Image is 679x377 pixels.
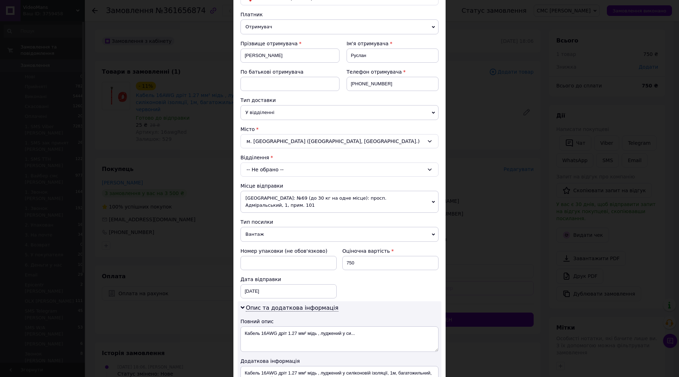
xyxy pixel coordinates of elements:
[240,134,439,148] div: м. [GEOGRAPHIC_DATA] ([GEOGRAPHIC_DATA], [GEOGRAPHIC_DATA].)
[240,97,276,103] span: Тип доставки
[246,304,338,312] span: Опис та додаткова інформація
[240,326,439,352] textarea: Кабель 16AWG дріт 1.27 мм² мідь , луджений у си...
[240,12,263,17] span: Платник
[240,276,337,283] div: Дата відправки
[240,358,439,365] div: Додаткова інформація
[240,191,439,213] span: [GEOGRAPHIC_DATA]: №69 (до 30 кг на одне місце): просп. Адміральський, 1, прим. 101
[240,154,439,161] div: Відділення
[240,69,303,75] span: По батькові отримувача
[342,247,439,255] div: Оціночна вартість
[240,162,439,177] div: -- Не обрано --
[347,69,402,75] span: Телефон отримувача
[347,41,389,46] span: Ім'я отримувача
[240,41,298,46] span: Прізвище отримувача
[240,183,283,189] span: Місце відправки
[240,318,439,325] div: Повний опис
[240,219,273,225] span: Тип посилки
[240,105,439,120] span: У відділенні
[347,77,439,91] input: +380
[240,247,337,255] div: Номер упаковки (не обов'язково)
[240,227,439,242] span: Вантаж
[240,19,439,34] span: Отримувач
[240,126,439,133] div: Місто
